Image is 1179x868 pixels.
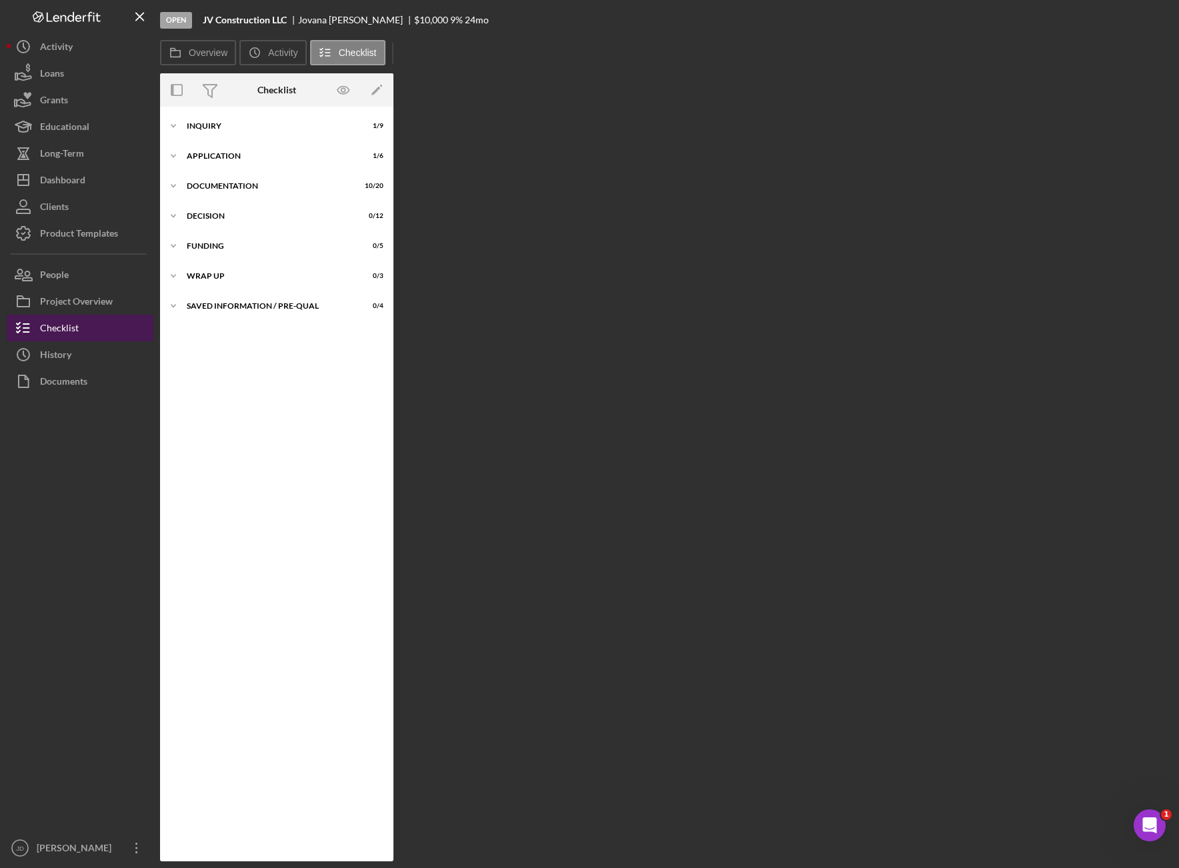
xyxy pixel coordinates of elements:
[40,113,89,143] div: Educational
[1134,809,1166,841] iframe: Intercom live chat
[33,835,120,865] div: [PERSON_NAME]
[339,47,377,58] label: Checklist
[187,272,350,280] div: Wrap up
[160,40,236,65] button: Overview
[7,315,153,341] button: Checklist
[359,242,383,250] div: 0 / 5
[7,368,153,395] button: Documents
[187,152,350,160] div: Application
[359,122,383,130] div: 1 / 9
[359,182,383,190] div: 10 / 20
[7,288,153,315] button: Project Overview
[359,152,383,160] div: 1 / 6
[40,220,118,250] div: Product Templates
[40,140,84,170] div: Long-Term
[40,87,68,117] div: Grants
[7,33,153,60] button: Activity
[40,315,79,345] div: Checklist
[298,15,414,25] div: Jovana [PERSON_NAME]
[203,15,287,25] b: JV Construction LLC
[160,12,192,29] div: Open
[414,14,448,25] span: $10,000
[187,212,350,220] div: Decision
[187,122,350,130] div: Inquiry
[359,272,383,280] div: 0 / 3
[359,302,383,310] div: 0 / 4
[187,182,350,190] div: Documentation
[7,835,153,861] button: JD[PERSON_NAME]
[1161,809,1172,820] span: 1
[7,140,153,167] button: Long-Term
[465,15,489,25] div: 24 mo
[40,261,69,291] div: People
[310,40,385,65] button: Checklist
[7,261,153,288] button: People
[257,85,296,95] div: Checklist
[7,113,153,140] button: Educational
[7,220,153,247] button: Product Templates
[7,341,153,368] button: History
[40,368,87,398] div: Documents
[450,15,463,25] div: 9 %
[7,87,153,113] button: Grants
[7,193,153,220] button: Clients
[187,302,350,310] div: Saved Information / Pre-Qual
[189,47,227,58] label: Overview
[239,40,306,65] button: Activity
[16,845,24,852] text: JD
[40,288,113,318] div: Project Overview
[40,167,85,197] div: Dashboard
[359,212,383,220] div: 0 / 12
[40,193,69,223] div: Clients
[40,60,64,90] div: Loans
[7,167,153,193] button: Dashboard
[187,242,350,250] div: Funding
[40,341,71,371] div: History
[268,47,297,58] label: Activity
[7,60,153,87] button: Loans
[40,33,73,63] div: Activity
